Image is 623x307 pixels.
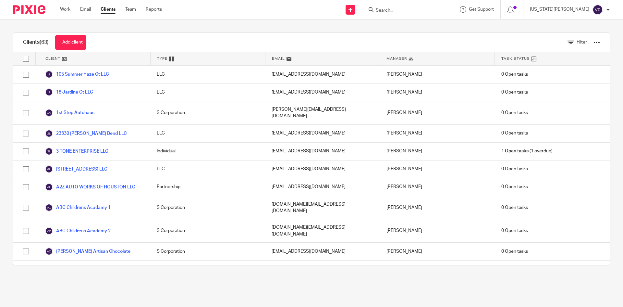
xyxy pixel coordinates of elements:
[150,196,265,219] div: S Corporation
[265,66,380,83] div: [EMAIL_ADDRESS][DOMAIN_NAME]
[265,143,380,160] div: [EMAIL_ADDRESS][DOMAIN_NAME]
[45,227,53,235] img: svg%3E
[45,204,111,211] a: ABC Childrens Acadamy 1
[101,6,116,13] a: Clients
[380,125,495,142] div: [PERSON_NAME]
[45,165,53,173] img: svg%3E
[577,40,587,45] span: Filter
[265,196,380,219] div: [DOMAIN_NAME][EMAIL_ADDRESS][DOMAIN_NAME]
[40,40,49,45] span: (63)
[380,219,495,242] div: [PERSON_NAME]
[380,101,495,124] div: [PERSON_NAME]
[501,89,528,96] span: 0 Open tasks
[150,143,265,160] div: Individual
[45,183,53,191] img: svg%3E
[150,83,265,101] div: LLC
[45,70,109,78] a: 105 Summer Haze Ct LLC
[150,160,265,178] div: LLC
[45,70,53,78] img: svg%3E
[45,147,108,155] a: 3 TONE ENTERPRISE LLC
[265,243,380,260] div: [EMAIL_ADDRESS][DOMAIN_NAME]
[592,5,603,15] img: svg%3E
[380,261,495,278] div: [PERSON_NAME] [PERSON_NAME]
[45,109,94,117] a: 1st Stop Autohaus
[265,160,380,178] div: [EMAIL_ADDRESS][DOMAIN_NAME]
[45,204,53,211] img: svg%3E
[45,109,53,117] img: svg%3E
[380,143,495,160] div: [PERSON_NAME]
[386,56,407,61] span: Manager
[23,39,49,46] h1: Clients
[501,148,553,154] span: (1 overdue)
[150,243,265,260] div: S Corporation
[45,227,111,235] a: ABC Childrens Academy 2
[501,71,528,78] span: 0 Open tasks
[501,56,530,61] span: Task Status
[157,56,167,61] span: Type
[150,125,265,142] div: LLC
[45,248,53,255] img: svg%3E
[265,261,380,278] div: [EMAIL_ADDRESS][DOMAIN_NAME]
[501,227,528,234] span: 0 Open tasks
[380,243,495,260] div: [PERSON_NAME]
[501,148,529,154] span: 1 Open tasks
[150,101,265,124] div: S Corporation
[80,6,91,13] a: Email
[501,166,528,172] span: 0 Open tasks
[45,88,53,96] img: svg%3E
[45,56,60,61] span: Client
[146,6,162,13] a: Reports
[501,204,528,211] span: 0 Open tasks
[501,130,528,136] span: 0 Open tasks
[265,101,380,124] div: [PERSON_NAME][EMAIL_ADDRESS][DOMAIN_NAME]
[125,6,136,13] a: Team
[13,5,45,14] img: Pixie
[380,196,495,219] div: [PERSON_NAME]
[150,261,265,278] div: Individual
[45,183,135,191] a: A2Z AUTO WORKS OF HOUSTON LLC
[45,147,53,155] img: svg%3E
[380,83,495,101] div: [PERSON_NAME]
[375,8,434,14] input: Search
[469,7,494,12] span: Get Support
[265,219,380,242] div: [DOMAIN_NAME][EMAIL_ADDRESS][DOMAIN_NAME]
[272,56,285,61] span: Email
[55,35,86,50] a: + Add client
[501,184,528,190] span: 0 Open tasks
[265,178,380,196] div: [EMAIL_ADDRESS][DOMAIN_NAME]
[501,248,528,255] span: 0 Open tasks
[60,6,70,13] a: Work
[45,130,53,137] img: svg%3E
[265,83,380,101] div: [EMAIL_ADDRESS][DOMAIN_NAME]
[380,178,495,196] div: [PERSON_NAME]
[265,125,380,142] div: [EMAIL_ADDRESS][DOMAIN_NAME]
[380,160,495,178] div: [PERSON_NAME]
[45,130,127,137] a: 23330 [PERSON_NAME] Bend LLC
[150,219,265,242] div: S Corporation
[45,248,130,255] a: [PERSON_NAME] Artisan Chocolate
[150,66,265,83] div: LLC
[380,66,495,83] div: [PERSON_NAME]
[45,88,93,96] a: 18 Jardine Ct LLC
[20,53,32,65] input: Select all
[45,165,107,173] a: [STREET_ADDRESS] LLC
[150,178,265,196] div: Partnership
[501,109,528,116] span: 0 Open tasks
[530,6,589,13] p: [US_STATE][PERSON_NAME]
